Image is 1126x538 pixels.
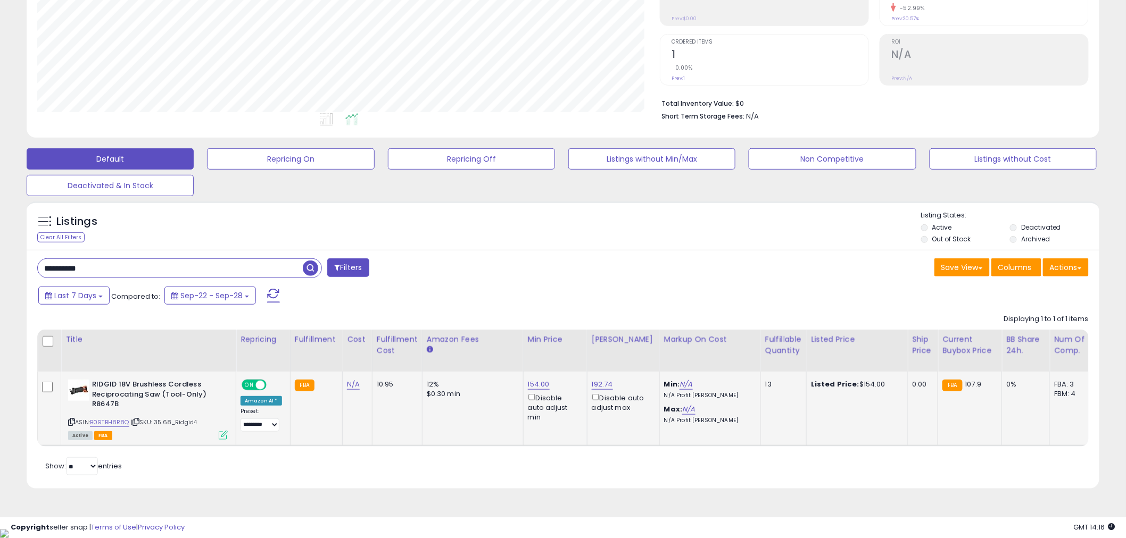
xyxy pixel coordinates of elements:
[27,175,194,196] button: Deactivated & In Stock
[138,522,185,532] a: Privacy Policy
[811,334,903,345] div: Listed Price
[327,258,369,277] button: Filters
[164,287,256,305] button: Sep-22 - Sep-28
[45,461,122,471] span: Show: entries
[65,334,231,345] div: Title
[930,148,1097,170] button: Listings without Cost
[91,522,136,532] a: Terms of Use
[664,417,752,424] p: N/A Profit [PERSON_NAME]
[131,418,197,426] span: | SKU: 35.68_Ridgid4
[56,214,97,229] h5: Listings
[991,258,1041,276] button: Columns
[528,392,579,422] div: Disable auto adjust min
[682,404,695,415] a: N/A
[347,334,368,345] div: Cost
[965,379,982,389] span: 107.9
[295,334,338,345] div: Fulfillment
[427,345,433,355] small: Amazon Fees.
[38,287,110,305] button: Last 7 Days
[592,392,651,413] div: Disable auto adjust max
[11,523,185,533] div: seller snap | |
[672,15,697,22] small: Prev: $0.00
[68,431,93,440] span: All listings currently available for purchase on Amazon
[896,4,925,12] small: -52.99%
[377,334,418,356] div: Fulfillment Cost
[664,334,756,345] div: Markup on Cost
[664,379,680,389] b: Min:
[1006,380,1041,389] div: 0%
[746,111,759,121] span: N/A
[932,223,952,232] label: Active
[1054,389,1089,399] div: FBM: 4
[27,148,194,170] button: Default
[528,334,583,345] div: Min Price
[207,148,374,170] button: Repricing On
[1004,314,1089,324] div: Displaying 1 to 1 of 1 items
[388,148,555,170] button: Repricing Off
[241,408,282,432] div: Preset:
[664,392,752,399] p: N/A Profit [PERSON_NAME]
[891,39,1088,45] span: ROI
[427,334,519,345] div: Amazon Fees
[377,380,414,389] div: 10.95
[37,232,85,242] div: Clear All Filters
[749,148,916,170] button: Non Competitive
[568,148,735,170] button: Listings without Min/Max
[661,99,734,108] b: Total Inventory Value:
[111,291,160,301] span: Compared to:
[180,290,243,301] span: Sep-22 - Sep-28
[592,334,655,345] div: [PERSON_NAME]
[92,380,221,412] b: RIDGID 18V Brushless Cordless Reciprocating Saw (Tool-Only) R8647B
[932,234,971,243] label: Out of Stock
[592,379,613,390] a: 192.74
[54,290,96,301] span: Last 7 Days
[243,381,256,390] span: ON
[265,381,282,390] span: OFF
[672,75,685,81] small: Prev: 1
[672,48,868,63] h2: 1
[347,379,360,390] a: N/A
[11,522,49,532] strong: Copyright
[891,48,1088,63] h2: N/A
[672,39,868,45] span: Ordered Items
[811,380,899,389] div: $154.00
[672,64,693,72] small: 0.00%
[241,396,282,406] div: Amazon AI *
[427,380,515,389] div: 12%
[1006,334,1045,356] div: BB Share 24h.
[891,15,919,22] small: Prev: 20.57%
[912,380,930,389] div: 0.00
[661,112,744,121] b: Short Term Storage Fees:
[934,258,990,276] button: Save View
[427,389,515,399] div: $0.30 min
[765,380,798,389] div: 13
[891,75,912,81] small: Prev: N/A
[942,380,962,391] small: FBA
[664,404,683,414] b: Max:
[241,334,286,345] div: Repricing
[1074,522,1115,532] span: 2025-10-6 14:16 GMT
[94,431,112,440] span: FBA
[659,330,760,372] th: The percentage added to the cost of goods (COGS) that forms the calculator for Min & Max prices.
[68,380,228,439] div: ASIN:
[921,211,1099,221] p: Listing States:
[1054,380,1089,389] div: FBA: 3
[1054,334,1093,356] div: Num of Comp.
[998,262,1032,273] span: Columns
[912,334,933,356] div: Ship Price
[90,418,129,427] a: B09TBH8R8Q
[661,96,1081,109] li: $0
[1043,258,1089,276] button: Actions
[295,380,314,391] small: FBA
[68,380,89,401] img: 31ZSI-XwDwL._SL40_.jpg
[680,379,692,390] a: N/A
[765,334,802,356] div: Fulfillable Quantity
[1021,223,1061,232] label: Deactivated
[942,334,997,356] div: Current Buybox Price
[811,379,859,389] b: Listed Price:
[528,379,550,390] a: 154.00
[1021,234,1050,243] label: Archived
